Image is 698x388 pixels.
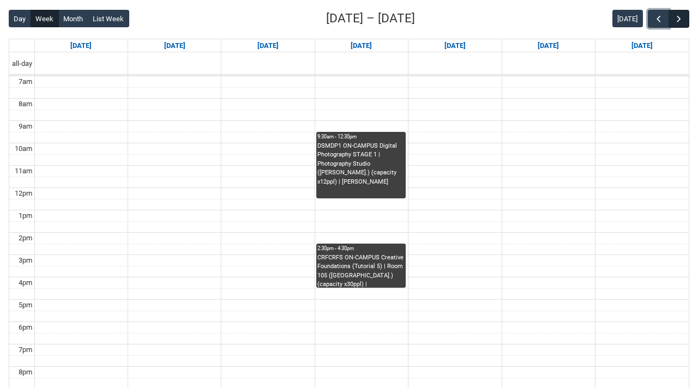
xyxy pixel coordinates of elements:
a: Go to September 20, 2025 [629,39,655,52]
div: 8pm [16,367,34,378]
a: Go to September 14, 2025 [68,39,94,52]
button: List Week [88,10,129,27]
div: 9am [16,121,34,132]
button: Week [31,10,59,27]
button: [DATE] [612,10,643,27]
div: 7am [16,76,34,87]
div: 12pm [13,188,34,199]
div: 2pm [16,233,34,244]
div: 1pm [16,210,34,221]
div: 11am [13,166,34,177]
div: 9:30am - 12:30pm [317,133,405,141]
div: 8am [16,99,34,110]
a: Go to September 15, 2025 [162,39,188,52]
a: Go to September 19, 2025 [535,39,561,52]
button: Next Week [669,10,689,28]
div: 10am [13,143,34,154]
div: DSMDP1 ON-CAMPUS Digital Photography STAGE 1 | Photography Studio ([PERSON_NAME].) (capacity x12p... [317,142,405,187]
a: Go to September 17, 2025 [348,39,374,52]
span: all-day [10,58,34,69]
div: 3pm [16,255,34,266]
a: Go to September 18, 2025 [442,39,468,52]
button: Day [9,10,31,27]
div: 4pm [16,277,34,288]
button: Previous Week [648,10,669,28]
div: 7pm [16,344,34,355]
div: 2:30pm - 4:30pm [317,245,405,252]
h2: [DATE] – [DATE] [326,9,415,28]
div: CRFCRFS ON-CAMPUS Creative Foundations (Tutorial 5) | Room 105 ([GEOGRAPHIC_DATA].) (capacity x30... [317,253,405,288]
div: 6pm [16,322,34,333]
div: 5pm [16,300,34,311]
a: Go to September 16, 2025 [255,39,281,52]
button: Month [58,10,88,27]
